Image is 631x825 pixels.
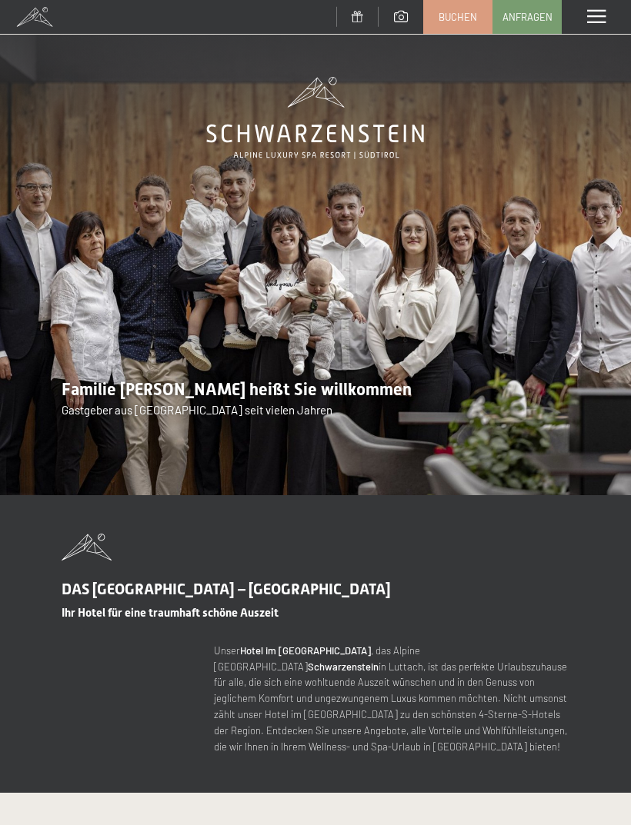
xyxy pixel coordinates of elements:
[62,380,412,399] span: Familie [PERSON_NAME] heißt Sie willkommen
[62,606,279,620] span: Ihr Hotel für eine traumhaft schöne Auszeit
[439,10,477,24] span: Buchen
[240,644,371,657] strong: Hotel im [GEOGRAPHIC_DATA]
[502,10,553,24] span: Anfragen
[308,660,379,673] strong: Schwarzenstein
[62,403,332,417] span: Gastgeber aus [GEOGRAPHIC_DATA] seit vielen Jahren
[493,1,561,33] a: Anfragen
[424,1,492,33] a: Buchen
[62,580,391,598] span: DAS [GEOGRAPHIC_DATA] – [GEOGRAPHIC_DATA]
[214,643,569,755] p: Unser , das Alpine [GEOGRAPHIC_DATA] in Luttach, ist das perfekte Urlaubszuhause für alle, die si...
